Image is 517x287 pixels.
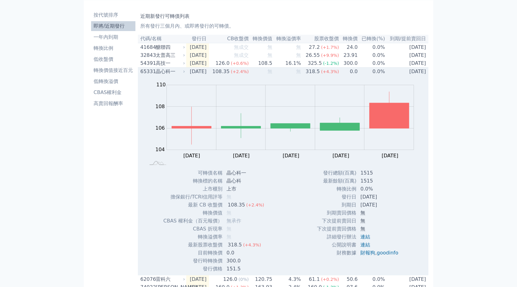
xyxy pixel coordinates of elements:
[377,250,398,256] a: goodinfo
[321,277,339,282] span: (+0.2%)
[91,67,135,74] li: 轉換價值接近百元
[317,193,357,201] td: 發行日
[273,275,301,283] td: 4.3%
[238,277,249,282] span: (0%)
[296,44,301,50] span: 無
[307,60,323,67] div: 325.5
[226,234,231,240] span: 無
[140,68,154,75] div: 65331
[138,35,186,43] th: 代碼/名稱
[317,249,357,257] td: 財務數據
[273,35,301,43] th: 轉換溢價率
[91,21,135,31] a: 即將/近期發行
[357,177,403,185] td: 1515
[140,60,154,67] div: 54391
[339,35,358,43] th: 轉換價
[249,35,273,43] th: 轉換價值
[321,53,339,58] span: (+9.9%)
[91,78,135,85] li: 低轉換溢價
[140,276,154,283] div: 62076
[163,257,223,265] td: 發行時轉換價
[358,275,385,283] td: 0.0%
[209,35,249,43] th: CB收盤價
[140,44,154,51] div: 41684
[233,153,250,159] tspan: [DATE]
[385,43,428,51] td: [DATE]
[91,88,135,97] a: CBAS權利金
[360,250,375,256] a: 財報狗
[186,59,209,68] td: [DATE]
[226,194,231,200] span: 無
[317,201,357,209] td: 到期日
[357,193,403,201] td: [DATE]
[163,241,223,249] td: 最新股票收盤價
[186,35,209,43] th: 發行日
[91,22,135,30] li: 即將/近期發行
[339,68,358,76] td: 0.0
[249,275,273,283] td: 120.75
[357,249,403,257] td: ,
[267,52,272,58] span: 無
[156,60,184,67] div: 高技一
[283,153,299,159] tspan: [DATE]
[357,169,403,177] td: 1515
[155,125,165,131] tspan: 106
[163,185,223,193] td: 上市櫃別
[357,201,403,209] td: [DATE]
[226,210,231,216] span: 無
[385,275,428,283] td: [DATE]
[385,51,428,59] td: [DATE]
[91,10,135,20] a: 按代號排序
[226,201,246,209] div: 108.35
[91,65,135,75] a: 轉換價值接近百元
[301,35,339,43] th: 股票收盤價
[358,35,385,43] th: 已轉換(%)
[140,52,154,59] div: 32843
[317,185,357,193] td: 轉換比例
[304,68,321,75] div: 318.5
[339,275,358,283] td: 50.6
[385,35,428,43] th: 到期/提前賣回日
[243,242,261,247] span: (+4.3%)
[183,153,200,159] tspan: [DATE]
[323,61,339,66] span: (-1.2%)
[91,100,135,107] li: 高賣回報酬率
[163,249,223,257] td: 目前轉換價
[163,201,223,209] td: 最新 CB 收盤價
[186,68,209,76] td: [DATE]
[91,11,135,19] li: 按代號排序
[339,43,358,51] td: 24.0
[163,177,223,185] td: 轉換標的名稱
[358,68,385,76] td: 0.0%
[317,225,357,233] td: 下次提前賣回價格
[234,44,249,50] span: 無成交
[163,225,223,233] td: CBAS 折現率
[223,169,269,177] td: 晶心科一
[317,241,357,249] td: 公開說明書
[308,44,321,51] div: 27.2
[222,276,238,283] div: 126.0
[321,45,339,50] span: (+1.7%)
[308,276,321,283] div: 61.1
[156,68,184,75] div: 晶心科一
[339,51,358,59] td: 23.91
[163,209,223,217] td: 轉換價值
[249,59,273,68] td: 108.5
[91,54,135,64] a: 低收盤價
[156,276,184,283] div: 雷科六
[223,257,269,265] td: 300.0
[357,225,403,233] td: 無
[226,218,241,224] span: 無承作
[156,52,184,59] div: 太普高三
[360,234,370,240] a: 連結
[163,233,223,241] td: 轉換溢價率
[357,217,403,225] td: 無
[385,59,428,68] td: [DATE]
[339,59,358,68] td: 300.0
[317,177,357,185] td: 最新餘額(百萬)
[385,68,428,76] td: [DATE]
[156,44,184,51] div: 醣聯四
[211,68,231,75] div: 108.35
[317,217,357,225] td: 下次提前賣回日
[226,226,231,232] span: 無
